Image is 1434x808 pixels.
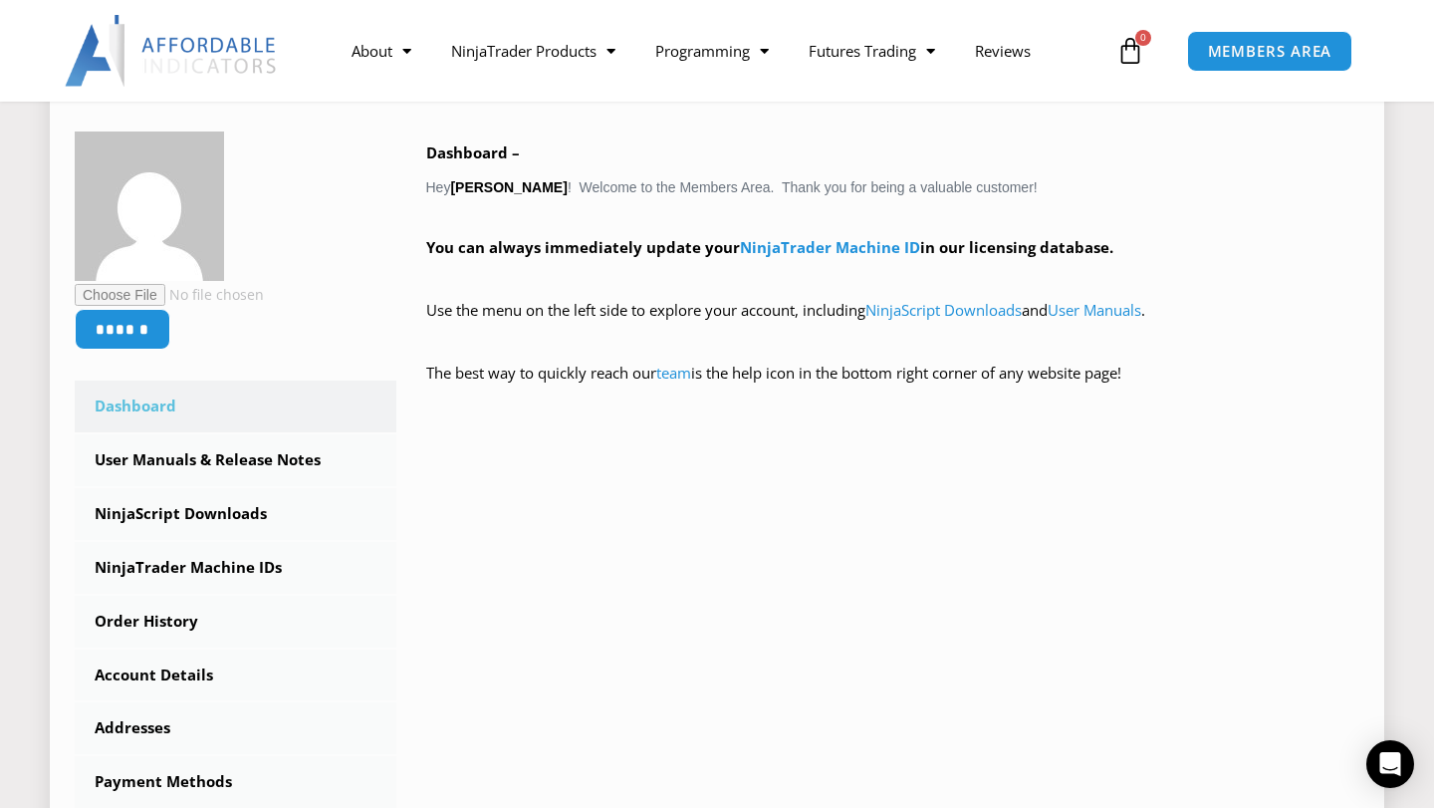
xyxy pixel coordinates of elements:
[426,237,1113,257] strong: You can always immediately update your in our licensing database.
[332,28,1111,74] nav: Menu
[789,28,955,74] a: Futures Trading
[1366,740,1414,788] div: Open Intercom Messenger
[955,28,1051,74] a: Reviews
[75,542,396,594] a: NinjaTrader Machine IDs
[1135,30,1151,46] span: 0
[431,28,635,74] a: NinjaTrader Products
[65,15,279,87] img: LogoAI | Affordable Indicators – NinjaTrader
[426,139,1360,415] div: Hey ! Welcome to the Members Area. Thank you for being a valuable customer!
[426,360,1360,415] p: The best way to quickly reach our is the help icon in the bottom right corner of any website page!
[426,297,1360,353] p: Use the menu on the left side to explore your account, including and .
[1048,300,1141,320] a: User Manuals
[426,142,520,162] b: Dashboard –
[865,300,1022,320] a: NinjaScript Downloads
[1187,31,1353,72] a: MEMBERS AREA
[75,132,224,281] img: 36d648c9973b7c9a5894ac73ec2bed9f8d13c08f1b7a6c3a18f91b3793de95c4
[75,650,396,701] a: Account Details
[75,488,396,540] a: NinjaScript Downloads
[332,28,431,74] a: About
[656,363,691,383] a: team
[75,596,396,648] a: Order History
[740,237,920,257] a: NinjaTrader Machine ID
[450,179,567,195] strong: [PERSON_NAME]
[635,28,789,74] a: Programming
[75,381,396,432] a: Dashboard
[75,756,396,808] a: Payment Methods
[1208,44,1332,59] span: MEMBERS AREA
[75,702,396,754] a: Addresses
[1086,22,1174,80] a: 0
[75,434,396,486] a: User Manuals & Release Notes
